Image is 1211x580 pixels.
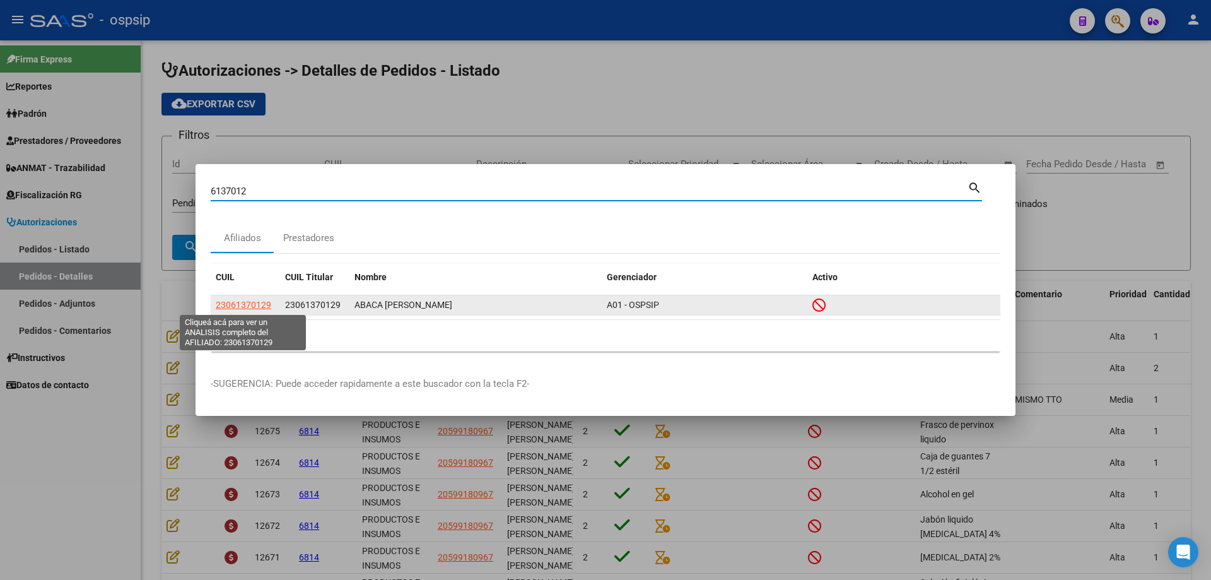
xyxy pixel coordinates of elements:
[283,231,334,246] div: Prestadores
[280,264,349,291] datatable-header-cell: CUIL Titular
[285,272,333,282] span: CUIL Titular
[211,320,1000,352] div: 1 total
[607,300,659,310] span: A01 - OSPSIP
[216,300,271,310] span: 23061370129
[224,231,261,246] div: Afiliados
[285,300,341,310] span: 23061370129
[602,264,807,291] datatable-header-cell: Gerenciador
[968,179,982,194] mat-icon: search
[211,264,280,291] datatable-header-cell: CUIL
[812,272,838,282] span: Activo
[349,264,602,291] datatable-header-cell: Nombre
[607,272,657,282] span: Gerenciador
[354,298,597,312] div: ABACA [PERSON_NAME]
[1168,537,1198,567] div: Open Intercom Messenger
[807,264,1000,291] datatable-header-cell: Activo
[216,272,235,282] span: CUIL
[354,272,387,282] span: Nombre
[211,377,1000,391] p: -SUGERENCIA: Puede acceder rapidamente a este buscador con la tecla F2-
